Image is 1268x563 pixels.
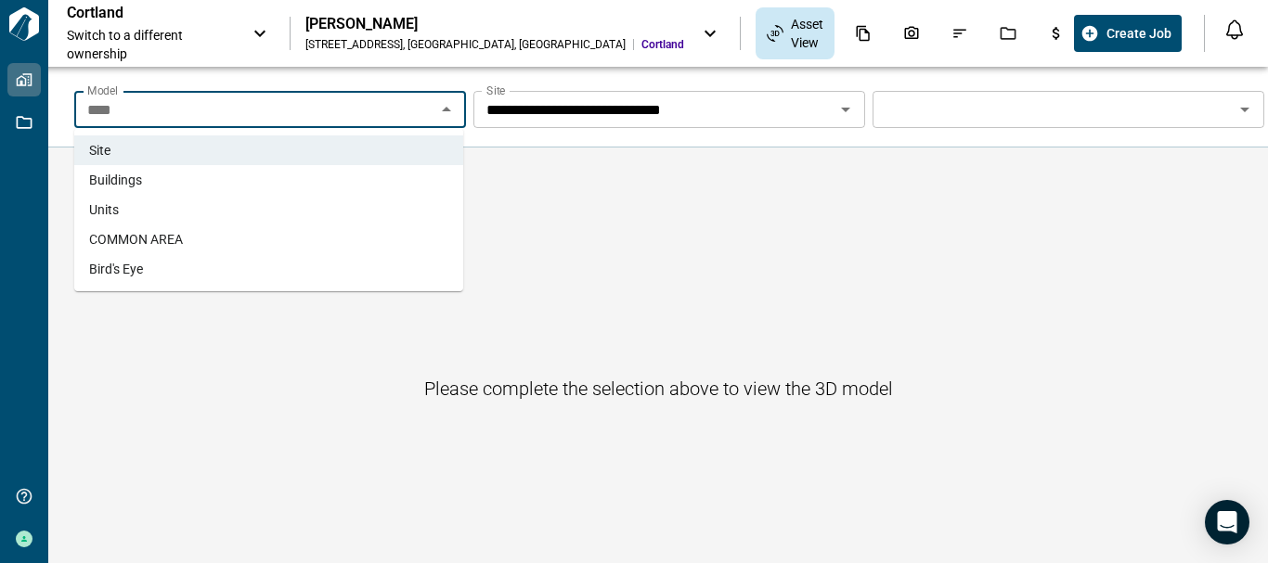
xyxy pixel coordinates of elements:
[989,18,1028,49] div: Jobs
[1220,15,1249,45] button: Open notification feed
[1037,18,1076,49] div: Budgets
[940,18,979,49] div: Issues & Info
[641,37,684,52] span: Cortland
[791,15,823,52] span: Asset View
[892,18,931,49] div: Photos
[87,83,118,98] label: Model
[89,200,119,219] span: Units
[433,96,459,122] button: Close
[1106,24,1171,43] span: Create Job
[67,26,234,63] span: Switch to a different ownership
[1232,96,1258,122] button: Open
[424,374,893,403] h6: Please complete the selection above to view the 3D model
[833,96,859,122] button: Open
[89,230,183,249] span: COMMON AREA
[756,7,835,59] div: Asset View
[89,171,142,189] span: Buildings
[486,83,505,98] label: Site
[89,141,110,160] span: Site
[844,18,883,49] div: Documents
[1074,15,1182,52] button: Create Job
[305,15,684,33] div: [PERSON_NAME]
[67,4,234,22] p: Cortland
[1205,500,1249,544] div: Open Intercom Messenger
[89,260,143,278] span: Bird's Eye
[305,37,626,52] div: [STREET_ADDRESS] , [GEOGRAPHIC_DATA] , [GEOGRAPHIC_DATA]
